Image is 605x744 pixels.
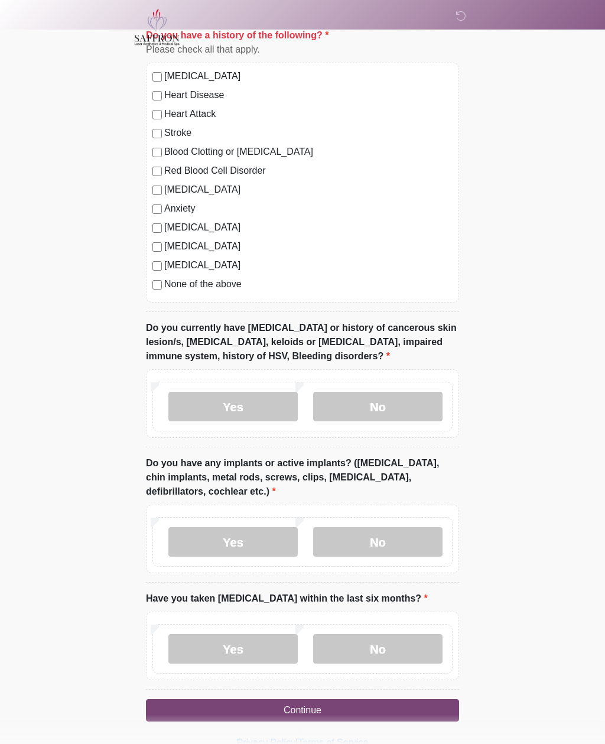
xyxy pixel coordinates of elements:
label: No [313,634,443,664]
input: [MEDICAL_DATA] [152,223,162,233]
label: Have you taken [MEDICAL_DATA] within the last six months? [146,592,428,606]
label: Red Blood Cell Disorder [164,164,453,178]
label: Yes [168,634,298,664]
label: Blood Clotting or [MEDICAL_DATA] [164,145,453,159]
label: [MEDICAL_DATA] [164,183,453,197]
label: Heart Attack [164,107,453,121]
label: Anxiety [164,202,453,216]
label: Heart Disease [164,88,453,102]
label: Yes [168,527,298,557]
input: [MEDICAL_DATA] [152,72,162,82]
input: Heart Attack [152,110,162,119]
label: Stroke [164,126,453,140]
input: None of the above [152,280,162,290]
label: Do you have any implants or active implants? ([MEDICAL_DATA], chin implants, metal rods, screws, ... [146,456,459,499]
input: [MEDICAL_DATA] [152,186,162,195]
img: Saffron Laser Aesthetics and Medical Spa Logo [134,9,180,46]
label: [MEDICAL_DATA] [164,69,453,83]
button: Continue [146,699,459,722]
input: [MEDICAL_DATA] [152,242,162,252]
input: Stroke [152,129,162,138]
input: Anxiety [152,204,162,214]
label: None of the above [164,277,453,291]
input: Heart Disease [152,91,162,100]
input: Blood Clotting or [MEDICAL_DATA] [152,148,162,157]
input: Red Blood Cell Disorder [152,167,162,176]
label: [MEDICAL_DATA] [164,258,453,272]
label: No [313,527,443,557]
label: Do you currently have [MEDICAL_DATA] or history of cancerous skin lesion/s, [MEDICAL_DATA], keloi... [146,321,459,363]
label: [MEDICAL_DATA] [164,220,453,235]
label: No [313,392,443,421]
input: [MEDICAL_DATA] [152,261,162,271]
label: Yes [168,392,298,421]
label: [MEDICAL_DATA] [164,239,453,254]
